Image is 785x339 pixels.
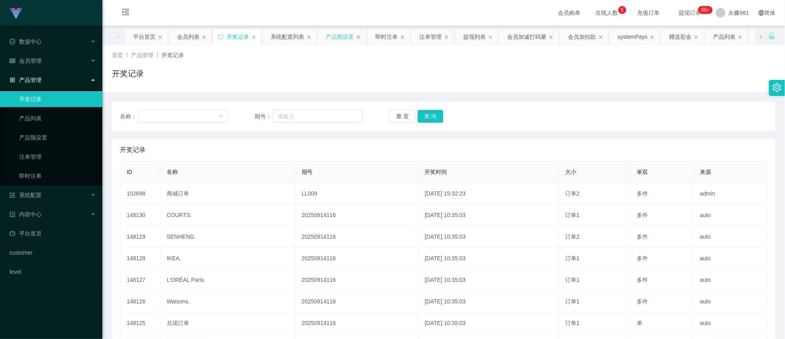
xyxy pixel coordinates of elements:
td: admin [693,183,767,205]
i: 图标: close [251,35,256,40]
span: 名称： [120,112,138,121]
span: 首页 [112,52,123,58]
td: auto [693,205,767,226]
td: 148129 [120,226,160,248]
i: 图标: close [202,35,207,40]
i: 图标: down [218,114,223,120]
h1: 开奖记录 [112,68,144,80]
i: 图标: menu-fold [112,0,139,26]
span: 多件 [637,190,648,197]
span: 会员管理 [10,58,42,64]
span: 提现订单 [675,10,705,16]
td: 20250914116 [295,269,418,291]
span: 充值订单 [634,10,664,16]
span: 单双 [637,169,648,175]
span: 多件 [637,255,648,261]
span: 数据中心 [10,38,42,45]
a: 注单管理 [19,149,96,165]
div: systemPays [618,29,648,44]
span: 多件 [637,277,648,283]
td: 20250914116 [295,205,418,226]
span: 来源 [700,169,711,175]
span: 在线人数 [592,10,622,16]
td: 兑现订单 [160,313,295,334]
td: 20250914116 [295,291,418,313]
i: 图标: form [10,192,15,198]
td: 148130 [120,205,160,226]
div: 即时注单 [375,29,398,44]
i: 图标: close [650,35,655,40]
i: 图标: table [10,58,15,64]
span: 多件 [637,298,648,305]
i: 图标: global [759,10,764,16]
input: 请输入 [273,110,363,123]
div: 会员加减打码量 [507,29,546,44]
span: 开奖记录 [120,145,145,155]
td: L'ORÉAL Paris. [160,269,295,291]
i: 图标: unlock [768,32,775,40]
div: 会员加扣款 [568,29,596,44]
i: 图标: check-circle-o [10,39,15,44]
i: 图标: close [488,35,493,40]
td: 20250914116 [295,248,418,269]
div: 系统配置列表 [271,29,304,44]
div: 开奖记录 [227,29,249,44]
span: ID [127,169,132,175]
span: 大小 [565,169,576,175]
span: 订单2 [565,233,580,240]
td: [DATE] 15:32:23 [418,183,559,205]
td: 20250914116 [295,313,418,334]
span: 订单1 [565,255,580,261]
button: 重 置 [390,110,415,123]
div: 注单管理 [419,29,442,44]
i: 图标: right [759,35,763,39]
a: 产品预设置 [19,130,96,146]
div: 会员列表 [177,29,199,44]
td: [DATE] 10:35:03 [418,248,559,269]
i: 图标: close [694,35,699,40]
i: 图标: close [356,35,361,40]
span: 多件 [637,233,648,240]
img: logo.9652507e.png [10,8,22,19]
div: 提现列表 [463,29,486,44]
button: 查 询 [418,110,443,123]
span: / [157,52,158,58]
i: 图标: close [738,35,743,40]
span: 开奖记录 [161,52,184,58]
div: 产品列表 [713,29,735,44]
sup: 288 [698,6,712,14]
td: Watsons. [160,291,295,313]
td: COURTS. [160,205,295,226]
i: 图标: close [158,35,163,40]
i: 图标: appstore-o [10,77,15,83]
td: auto [693,248,767,269]
p: 5 [621,6,624,14]
td: [DATE] 10:35:03 [418,313,559,334]
div: 产品预设置 [326,29,354,44]
span: 产品管理 [131,52,153,58]
sup: 5 [618,6,626,14]
span: 名称 [167,169,178,175]
td: auto [693,313,767,334]
td: [DATE] 10:35:03 [418,226,559,248]
span: 订单2 [565,190,580,197]
td: IKEA. [160,248,295,269]
span: 订单1 [565,320,580,326]
td: auto [693,291,767,313]
i: 图标: profile [10,211,15,217]
div: 平台首页 [133,29,155,44]
span: 系统配置 [10,192,42,198]
td: 148127 [120,269,160,291]
td: 20250914116 [295,226,418,248]
td: auto [693,226,767,248]
td: 148126 [120,291,160,313]
a: customer [10,245,96,261]
td: SENHENG. [160,226,295,248]
i: 图标: left [116,35,120,39]
i: 图标: close [307,35,311,40]
td: 102698 [120,183,160,205]
span: 产品管理 [10,77,42,83]
a: 即时注单 [19,168,96,184]
a: 开奖记录 [19,91,96,107]
a: level [10,264,96,280]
